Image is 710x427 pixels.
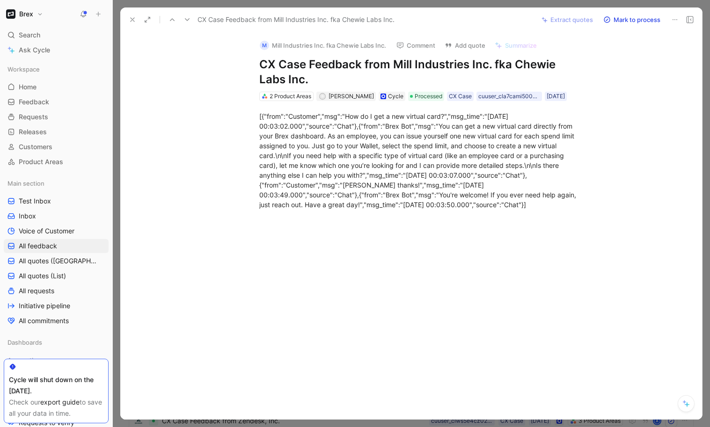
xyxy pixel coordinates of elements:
span: Releases [19,127,47,137]
div: D [320,94,325,99]
span: Feedback [19,97,49,107]
a: Inbox [4,209,109,223]
div: Accounting [4,353,109,367]
a: Product Areas [4,155,109,169]
span: All feedback [19,241,57,251]
div: Processed [408,92,444,101]
a: Voice of Customer [4,224,109,238]
span: Initiative pipeline [19,301,70,311]
div: Dashboards [4,335,109,352]
span: All commitments [19,316,69,326]
div: Workspace [4,62,109,76]
div: [{"from":"Customer","msg":"How do I get a new virtual card?","msg_time":"[DATE] 00:03:02.000","so... [259,111,583,210]
a: All commitments [4,314,109,328]
div: M [260,41,269,50]
div: Cycle [388,92,403,101]
span: All quotes (List) [19,271,66,281]
a: Ask Cycle [4,43,109,57]
a: Requests [4,110,109,124]
a: Feedback [4,95,109,109]
div: 2 Product Areas [270,92,311,101]
span: Summarize [505,41,537,50]
div: Main sectionTest InboxInboxVoice of CustomerAll feedbackAll quotes ([GEOGRAPHIC_DATA])All quotes ... [4,176,109,328]
button: Mark to process [599,13,665,26]
a: Initiative pipeline [4,299,109,313]
h1: Brex [19,10,33,18]
div: cuuser_cla7cami500030old5edd4976 [478,92,540,101]
div: Cycle will shut down on the [DATE]. [9,374,103,397]
button: BrexBrex [4,7,45,21]
span: All requests [19,286,54,296]
div: [DATE] [547,92,565,101]
span: Inbox [19,211,36,221]
span: Workspace [7,65,40,74]
span: Accounting [7,355,41,365]
span: Ask Cycle [19,44,50,56]
button: Add quote [440,39,490,52]
div: CX Case [449,92,472,101]
span: Requests [19,112,48,122]
span: Voice of Customer [19,226,74,236]
a: Releases [4,125,109,139]
div: Check our to save all your data in time. [9,397,103,419]
button: Extract quotes [537,13,597,26]
span: [PERSON_NAME] [329,93,374,100]
span: Main section [7,179,44,188]
span: Product Areas [19,157,63,166]
div: Dashboards [4,335,109,349]
span: Dashboards [7,338,42,347]
a: All quotes (List) [4,269,109,283]
a: Customers [4,140,109,154]
span: CX Case Feedback from Mill Industries Inc. fka Chewie Labs Inc. [198,14,395,25]
span: Processed [415,92,442,101]
span: Home [19,82,37,92]
a: export guide [40,398,80,406]
span: Customers [19,142,52,152]
button: Comment [392,39,439,52]
button: Summarize [490,39,541,52]
div: Search [4,28,109,42]
span: All quotes ([GEOGRAPHIC_DATA]) [19,256,98,266]
a: All quotes ([GEOGRAPHIC_DATA]) [4,254,109,268]
a: All feedback [4,239,109,253]
a: All requests [4,284,109,298]
h1: CX Case Feedback from Mill Industries Inc. fka Chewie Labs Inc. [259,57,583,87]
button: MMill Industries Inc. fka Chewie Labs Inc. [256,38,390,52]
span: Search [19,29,40,41]
span: Test Inbox [19,196,51,206]
a: Home [4,80,109,94]
img: Brex [6,9,15,19]
a: Test Inbox [4,194,109,208]
div: Main section [4,176,109,190]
